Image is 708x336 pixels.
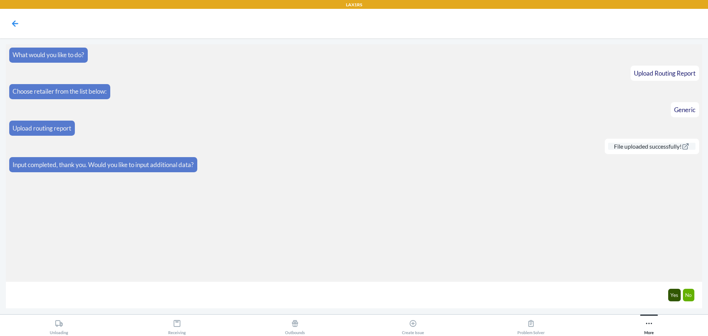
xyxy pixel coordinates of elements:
[402,316,424,335] div: Create Issue
[590,315,708,335] button: More
[683,289,695,301] button: No
[13,50,84,60] p: What would you like to do?
[236,315,354,335] button: Outbounds
[674,106,695,114] span: Generic
[608,143,695,150] a: File uploaded successfully!
[50,316,68,335] div: Unloading
[13,160,194,170] p: Input completed, thank you. Would you like to input additional data?
[285,316,305,335] div: Outbounds
[644,316,654,335] div: More
[346,1,362,8] p: LAX1RS
[472,315,590,335] button: Problem Solver
[517,316,545,335] div: Problem Solver
[13,124,71,133] p: Upload routing report
[168,316,186,335] div: Receiving
[354,315,472,335] button: Create Issue
[634,69,695,77] span: Upload Routing Report
[668,289,681,301] button: Yes
[13,87,107,96] p: Choose retailer from the list below:
[118,315,236,335] button: Receiving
